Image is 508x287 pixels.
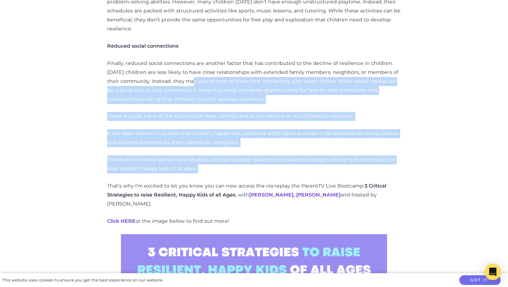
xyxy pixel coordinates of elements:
[107,218,135,224] a: Click HERE
[107,43,178,49] strong: Reduced social connections
[107,183,386,198] strong: 3 Critical Strategies to raise Resilient, Happy Kids of all Ages
[107,217,401,226] p: or the image below to find out more!
[107,129,401,147] p: It has been shown in studies that a child’s happiness, resilience and higher success in life depe...
[107,59,401,104] p: Finally, reduced social connections are another factor that has contributed to the decline of res...
[2,277,163,284] div: This website uses cookies to ensure you get the best experience on our website.
[485,264,501,280] div: Open Intercom Messenger
[249,192,340,198] a: [PERSON_NAME], [PERSON_NAME]
[107,155,401,173] p: Thanks to the latest behavioural studies, we have a better blueprint on usable strategies and sim...
[107,112,401,121] p: These are just a few of the factors that have contributed to the decline in our children’s resili...
[107,182,401,209] p: That’s why I’m excited to let you know you can now access the via replay the ParentTV Live Bootca...
[459,275,501,285] button: Got it!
